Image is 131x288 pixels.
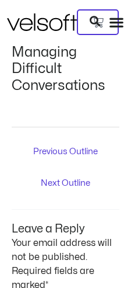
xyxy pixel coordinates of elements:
nav: Post navigation [12,127,119,195]
img: Velsoft Training Materials [7,13,77,31]
h3: Leave a Reply [12,210,119,236]
div: Menu Toggle [109,15,124,30]
a: Next Outline [15,174,117,194]
h1: Managing Difficult Conversations [12,44,119,94]
a: Previous Outline [15,143,117,162]
span: Your email address will not be published. [12,238,112,262]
